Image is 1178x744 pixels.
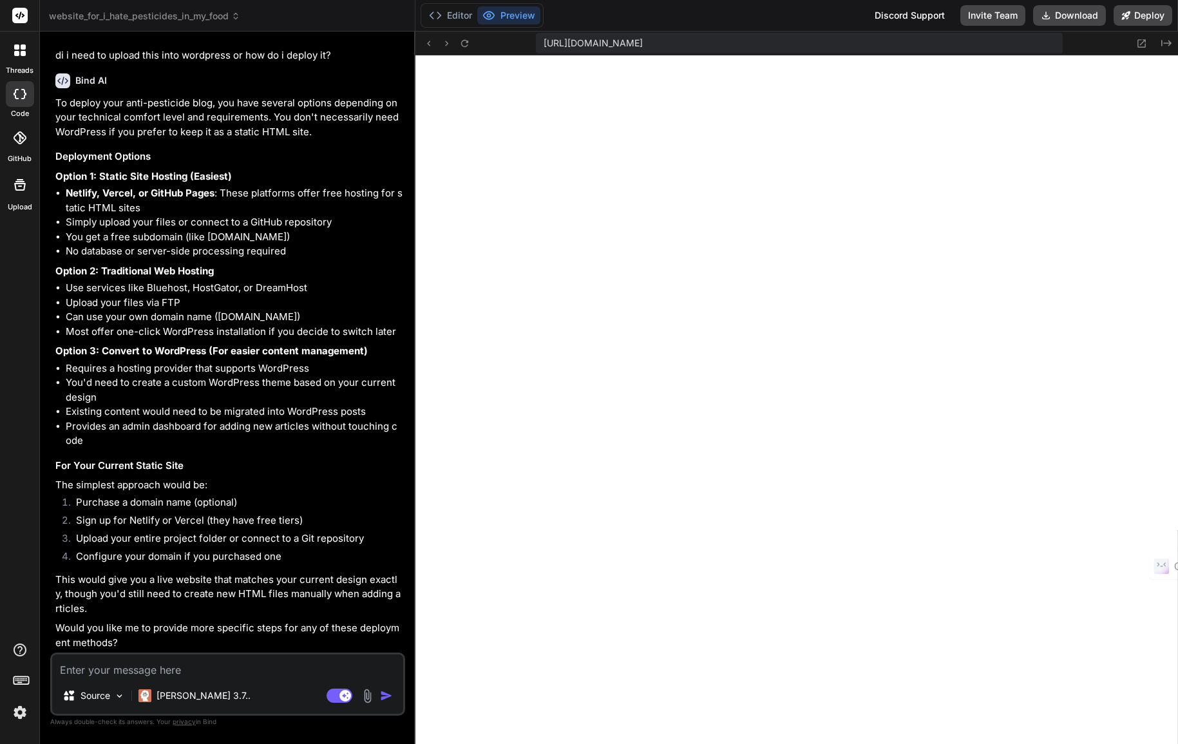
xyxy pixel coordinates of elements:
[81,689,110,702] p: Source
[11,108,29,119] label: code
[49,10,240,23] span: website_for_i_hate_pesticides_in_my_food
[55,621,403,650] p: Would you like me to provide more specific steps for any of these deployment methods?
[544,37,643,50] span: [URL][DOMAIN_NAME]
[9,701,31,723] img: settings
[75,74,107,87] h6: Bind AI
[55,478,403,493] p: The simplest approach would be:
[380,689,393,702] img: icon
[55,345,368,357] strong: Option 3: Convert to WordPress (For easier content management)
[55,459,403,473] h3: For Your Current Static Site
[1114,5,1172,26] button: Deploy
[55,573,403,616] p: This would give you a live website that matches your current design exactly, though you'd still n...
[114,691,125,701] img: Pick Models
[55,96,403,140] p: To deploy your anti-pesticide blog, you have several options depending on your technical comfort ...
[66,244,403,259] li: No database or server-side processing required
[50,716,405,728] p: Always double-check its answers. Your in Bind
[960,5,1025,26] button: Invite Team
[66,186,403,215] li: : These platforms offer free hosting for static HTML sites
[360,689,375,703] img: attachment
[66,230,403,245] li: You get a free subdomain (like [DOMAIN_NAME])
[8,202,32,213] label: Upload
[66,405,403,419] li: Existing content would need to be migrated into WordPress posts
[66,281,403,296] li: Use services like Bluehost, HostGator, or DreamHost
[66,215,403,230] li: Simply upload your files or connect to a GitHub repository
[66,376,403,405] li: You'd need to create a custom WordPress theme based on your current design
[66,419,403,448] li: Provides an admin dashboard for adding new articles without touching code
[66,296,403,310] li: Upload your files via FTP
[66,187,214,199] strong: Netlify, Vercel, or GitHub Pages
[66,325,403,339] li: Most offer one-click WordPress installation if you decide to switch later
[6,65,33,76] label: threads
[157,689,251,702] p: [PERSON_NAME] 3.7..
[1033,5,1106,26] button: Download
[66,310,403,325] li: Can use your own domain name ([DOMAIN_NAME])
[66,495,403,513] li: Purchase a domain name (optional)
[66,513,403,531] li: Sign up for Netlify or Vercel (they have free tiers)
[415,55,1178,744] iframe: Preview
[138,689,151,702] img: Claude 3.7 Sonnet (Anthropic)
[55,170,232,182] strong: Option 1: Static Site Hosting (Easiest)
[66,531,403,549] li: Upload your entire project folder or connect to a Git repository
[66,549,403,568] li: Configure your domain if you purchased one
[8,153,32,164] label: GitHub
[867,5,953,26] div: Discord Support
[55,265,214,277] strong: Option 2: Traditional Web Hosting
[477,6,540,24] button: Preview
[55,149,403,164] h3: Deployment Options
[55,48,403,63] p: di i need to upload this into wordpress or how do i deploy it?
[66,361,403,376] li: Requires a hosting provider that supports WordPress
[173,718,196,725] span: privacy
[424,6,477,24] button: Editor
